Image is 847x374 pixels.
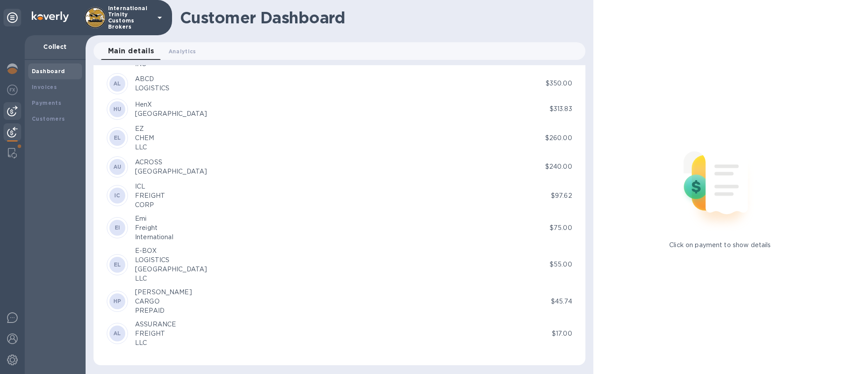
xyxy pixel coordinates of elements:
b: HU [113,106,122,112]
div: LLC [135,338,176,348]
b: AL [113,330,121,337]
div: Freight [135,223,173,233]
div: LLC [135,274,207,283]
p: $313.83 [550,104,572,114]
b: AL [113,80,121,87]
div: [GEOGRAPHIC_DATA] [135,167,207,176]
div: ICL [135,182,165,191]
div: ABCD [135,74,169,84]
b: EI [115,224,120,231]
p: Click on payment to show details [669,241,771,250]
b: IC [114,192,120,199]
b: EL [114,134,121,141]
p: International Trinity Customs Brokers [108,5,152,30]
div: CARGO [135,297,192,306]
div: International [135,233,173,242]
div: PREPAID [135,306,192,315]
div: [GEOGRAPHIC_DATA] [135,109,207,118]
div: CHEM [135,133,154,143]
h1: Customer Dashboard [180,8,579,27]
b: HP [113,298,121,304]
div: EZ [135,124,154,133]
p: $55.00 [550,260,572,269]
div: LOGISTICS [135,84,169,93]
b: Invoices [32,84,57,90]
span: Main details [108,45,154,57]
b: EL [114,261,121,268]
div: Unpin categories [4,9,21,26]
div: ASSURANCE [135,320,176,329]
p: $260.00 [545,133,572,143]
b: Payments [32,100,61,106]
div: CORP [135,200,165,210]
p: $97.62 [551,191,572,200]
p: $17.00 [552,329,572,338]
img: Logo [32,11,69,22]
div: LLC [135,143,154,152]
div: [PERSON_NAME] [135,288,192,297]
div: E-BOX [135,246,207,256]
p: $75.00 [550,223,572,233]
div: HenX [135,100,207,109]
div: ACROSS [135,158,207,167]
p: Collect [32,42,79,51]
div: [GEOGRAPHIC_DATA] [135,265,207,274]
p: $240.00 [545,162,572,171]
div: FREIGHT [135,191,165,200]
b: Dashboard [32,68,65,74]
p: $350.00 [546,79,572,88]
div: FREIGHT [135,329,176,338]
p: $45.74 [551,297,572,306]
img: Foreign exchange [7,85,18,95]
b: AU [113,163,122,170]
div: Emi [135,214,173,223]
span: Analytics [169,47,196,56]
div: LOGISTICS [135,256,207,265]
b: Customers [32,115,65,122]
